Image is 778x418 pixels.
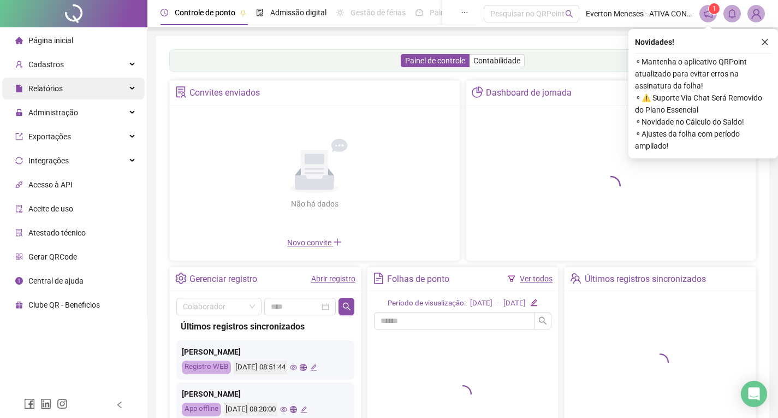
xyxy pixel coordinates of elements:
span: bell [727,9,737,19]
span: qrcode [15,253,23,261]
span: pie-chart [472,86,483,98]
span: instagram [57,398,68,409]
span: edit [530,299,537,306]
a: Abrir registro [311,274,355,283]
span: eye [290,364,297,371]
span: loading [650,352,670,373]
span: solution [175,86,187,98]
span: file-text [373,273,384,284]
span: Aceite de uso [28,204,73,213]
span: ellipsis [461,9,468,16]
span: Novo convite [287,238,342,247]
span: 1 [712,5,716,13]
span: Cadastros [28,60,64,69]
span: loading [453,384,473,404]
span: team [570,273,581,284]
span: Exportações [28,132,71,141]
span: user-add [15,61,23,68]
span: lock [15,109,23,116]
span: eye [280,406,287,413]
span: linkedin [40,398,51,409]
span: notification [703,9,713,19]
span: loading [599,174,622,197]
span: ⚬ Novidade no Cálculo do Saldo! [635,116,771,128]
div: Dashboard de jornada [486,84,572,102]
span: Gerar QRCode [28,252,77,261]
span: Relatórios [28,84,63,93]
span: sync [15,157,23,164]
div: Convites enviados [189,84,260,102]
div: [DATE] 08:20:00 [224,403,277,416]
span: search [565,10,573,18]
span: gift [15,301,23,309]
span: Página inicial [28,36,73,45]
span: api [15,181,23,189]
span: Admissão digital [270,8,326,17]
div: Período de visualização: [388,298,466,309]
div: [DATE] [503,298,526,309]
sup: 1 [709,3,720,14]
span: filter [508,275,515,282]
span: home [15,37,23,44]
span: Administração [28,108,78,117]
a: Ver todos [520,274,553,283]
img: 84777 [748,5,764,22]
span: search [538,316,547,325]
span: Painel de controle [405,56,465,65]
span: Controle de ponto [175,8,235,17]
div: Últimos registros sincronizados [181,320,350,333]
span: ⚬ Ajustes da folha com período ampliado! [635,128,771,152]
span: Acesso à API [28,180,73,189]
span: search [342,302,351,311]
span: global [300,364,307,371]
span: solution [15,229,23,237]
span: edit [310,364,317,371]
span: audit [15,205,23,213]
div: [DATE] [470,298,492,309]
span: close [761,38,769,46]
span: setting [175,273,187,284]
span: export [15,133,23,140]
div: App offline [182,403,221,416]
span: Clube QR - Beneficios [28,301,100,309]
span: Central de ajuda [28,276,84,285]
span: Everton Meneses - ATIVA CONTABILIDADE E ASSESSORIA SS [586,8,693,20]
div: Open Intercom Messenger [741,381,767,407]
div: Registro WEB [182,361,231,374]
span: global [290,406,297,413]
div: Não há dados [264,198,365,210]
span: dashboard [415,9,423,16]
span: clock-circle [161,9,168,16]
div: Gerenciar registro [189,270,257,289]
div: [PERSON_NAME] [182,388,349,400]
span: Painel do DP [430,8,472,17]
div: [DATE] 08:51:44 [234,361,287,374]
span: sun [336,9,344,16]
span: info-circle [15,277,23,285]
span: ⚬ ⚠️ Suporte Via Chat Será Removido do Plano Essencial [635,92,771,116]
span: left [116,401,123,409]
span: edit [300,406,307,413]
span: Atestado técnico [28,228,86,237]
span: file [15,85,23,92]
span: ⚬ Mantenha o aplicativo QRPoint atualizado para evitar erros na assinatura da folha! [635,56,771,92]
span: Gestão de férias [351,8,406,17]
span: Integrações [28,156,69,165]
div: [PERSON_NAME] [182,346,349,358]
div: - [497,298,499,309]
span: Novidades ! [635,36,674,48]
div: Últimos registros sincronizados [585,270,706,289]
span: Contabilidade [473,56,520,65]
span: file-done [256,9,264,16]
span: plus [333,238,342,246]
div: Folhas de ponto [387,270,449,289]
span: pushpin [240,10,246,16]
span: facebook [24,398,35,409]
